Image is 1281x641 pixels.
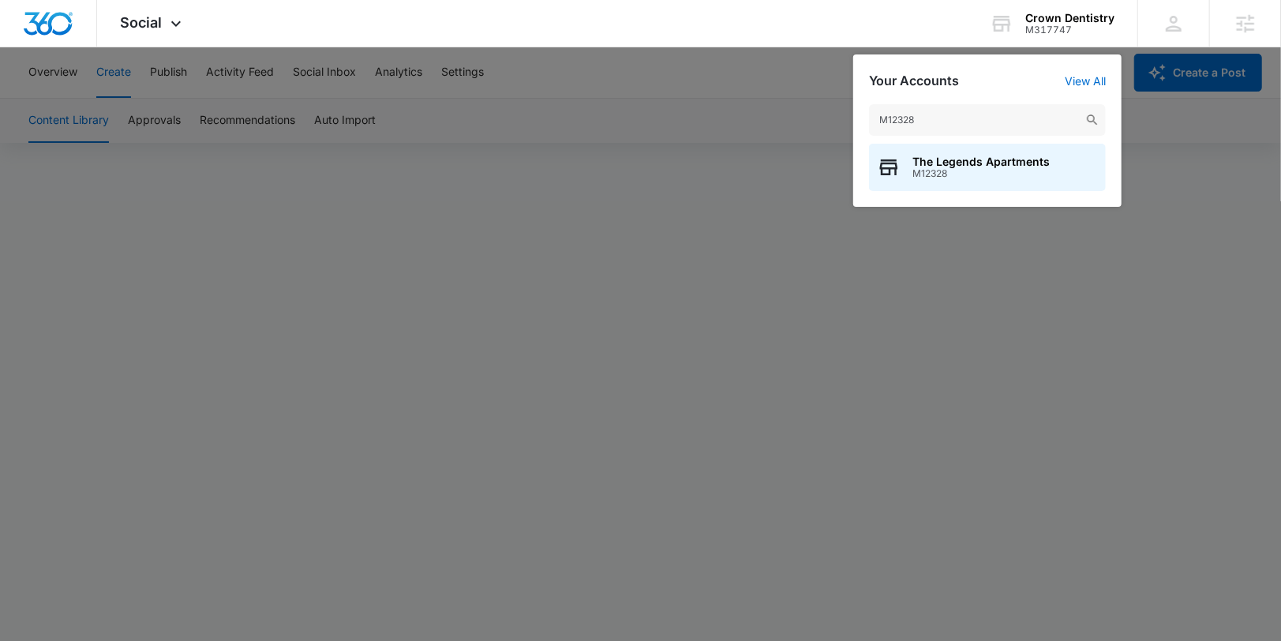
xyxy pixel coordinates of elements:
[1025,12,1114,24] div: account name
[869,144,1106,191] button: The Legends ApartmentsM12328
[912,156,1050,168] span: The Legends Apartments
[912,168,1050,179] span: M12328
[1065,74,1106,88] a: View All
[121,14,163,31] span: Social
[869,104,1106,136] input: Search Accounts
[1025,24,1114,36] div: account id
[869,73,959,88] h2: Your Accounts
